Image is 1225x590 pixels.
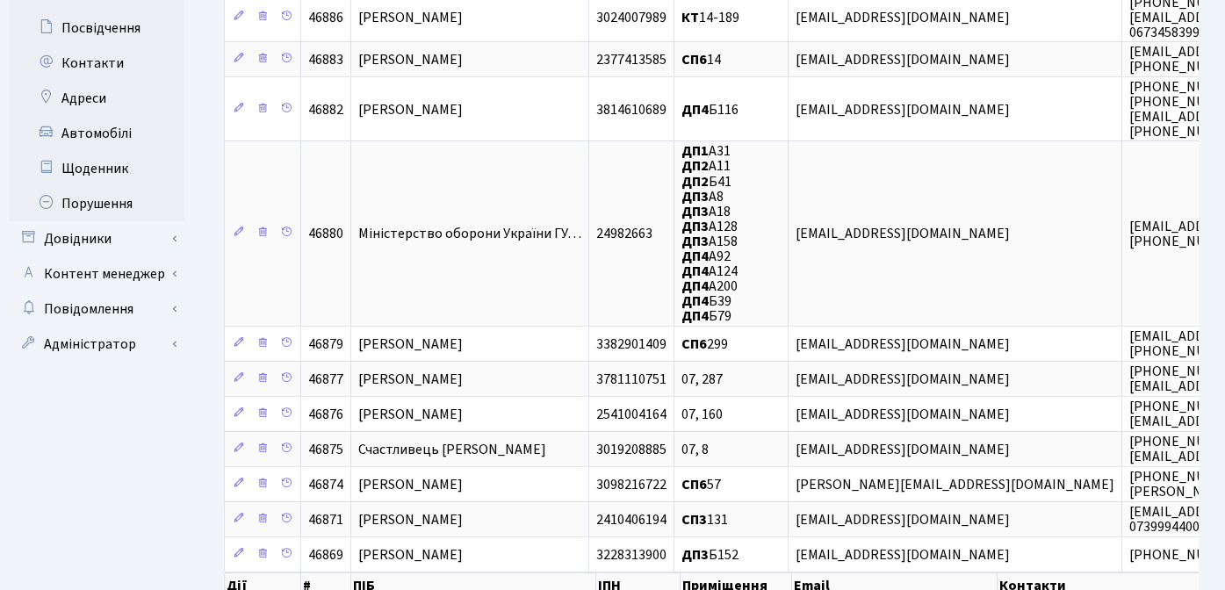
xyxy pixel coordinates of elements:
b: ДП2 [681,157,709,176]
span: 2541004164 [596,405,667,424]
span: 3098216722 [596,475,667,494]
span: 14 [681,50,721,69]
span: [PERSON_NAME] [358,545,463,565]
span: [EMAIL_ADDRESS][DOMAIN_NAME] [796,545,1010,565]
span: 2410406194 [596,510,667,529]
span: 131 [681,510,728,529]
b: ДП4 [681,262,709,281]
span: 14-189 [681,8,739,27]
span: 3019208885 [596,440,667,459]
b: ДП3 [681,187,709,206]
span: 24982663 [596,224,652,243]
span: Міністерство оборони України ГУ… [358,224,581,243]
span: [EMAIL_ADDRESS][DOMAIN_NAME] [796,370,1010,389]
b: ДП3 [681,202,709,221]
span: [EMAIL_ADDRESS][DOMAIN_NAME] [796,440,1010,459]
b: ДП3 [681,545,709,565]
span: 46874 [308,475,343,494]
span: 46869 [308,545,343,565]
a: Повідомлення [9,291,184,327]
span: [EMAIL_ADDRESS][DOMAIN_NAME] [796,50,1010,69]
span: [EMAIL_ADDRESS][DOMAIN_NAME] [796,100,1010,119]
span: 46883 [308,50,343,69]
span: А31 А11 Б41 А8 А18 А128 А158 А92 А124 А200 Б39 Б79 [681,141,738,326]
span: [PERSON_NAME] [358,100,463,119]
span: [PERSON_NAME] [358,405,463,424]
b: ДП2 [681,172,709,191]
span: 46886 [308,8,343,27]
span: Счастливець [PERSON_NAME] [358,440,546,459]
b: ДП4 [681,277,709,296]
b: ДП4 [681,307,709,327]
b: КТ [681,8,699,27]
span: 3781110751 [596,370,667,389]
b: ДП4 [681,247,709,266]
span: 46880 [308,224,343,243]
b: СП6 [681,475,707,494]
span: 46879 [308,335,343,354]
a: Адміністратор [9,327,184,362]
span: 46871 [308,510,343,529]
span: 3228313900 [596,545,667,565]
span: [PERSON_NAME] [358,370,463,389]
span: 3382901409 [596,335,667,354]
span: [EMAIL_ADDRESS][DOMAIN_NAME] [796,510,1010,529]
span: 46875 [308,440,343,459]
a: Щоденник [9,151,184,186]
span: 57 [681,475,721,494]
span: [PERSON_NAME] [358,335,463,354]
span: [EMAIL_ADDRESS][DOMAIN_NAME] [796,405,1010,424]
a: Адреси [9,81,184,116]
a: Контент менеджер [9,256,184,291]
span: [PERSON_NAME] [358,50,463,69]
a: Автомобілі [9,116,184,151]
span: [EMAIL_ADDRESS][DOMAIN_NAME] [796,8,1010,27]
a: Порушення [9,186,184,221]
a: Контакти [9,46,184,81]
b: ДП4 [681,100,709,119]
span: [PERSON_NAME] [358,510,463,529]
b: ДП1 [681,141,709,161]
b: СП6 [681,335,707,354]
a: Довідники [9,221,184,256]
span: [PERSON_NAME] [358,8,463,27]
span: 2377413585 [596,50,667,69]
span: 3814610689 [596,100,667,119]
b: ДП3 [681,232,709,251]
b: СП6 [681,50,707,69]
span: 07, 287 [681,370,723,389]
span: 46876 [308,405,343,424]
b: ДП3 [681,217,709,236]
a: Посвідчення [9,11,184,46]
span: [PERSON_NAME] [358,475,463,494]
b: СП3 [681,510,707,529]
span: [PERSON_NAME][EMAIL_ADDRESS][DOMAIN_NAME] [796,475,1114,494]
span: 07, 8 [681,440,709,459]
span: Б152 [681,545,739,565]
span: [EMAIL_ADDRESS][DOMAIN_NAME] [796,335,1010,354]
span: 3024007989 [596,8,667,27]
span: 299 [681,335,728,354]
b: ДП4 [681,291,709,311]
span: 46882 [308,100,343,119]
span: 07, 160 [681,405,723,424]
span: Б116 [681,100,739,119]
span: 46877 [308,370,343,389]
span: [EMAIL_ADDRESS][DOMAIN_NAME] [796,224,1010,243]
